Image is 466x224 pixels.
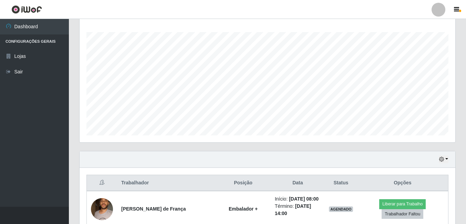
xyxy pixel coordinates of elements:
strong: [PERSON_NAME] de França [121,206,186,212]
strong: Embalador + [229,206,258,212]
button: Liberar para Trabalho [379,199,426,209]
th: Data [271,175,325,191]
time: [DATE] 08:00 [289,196,319,202]
li: Início: [275,195,321,203]
th: Trabalhador [117,175,216,191]
img: 1693432799936.jpeg [91,194,113,224]
th: Opções [357,175,448,191]
th: Status [325,175,357,191]
th: Posição [216,175,270,191]
img: CoreUI Logo [11,5,42,14]
span: AGENDADO [329,206,353,212]
li: Término: [275,203,321,217]
button: Trabalhador Faltou [382,209,423,219]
